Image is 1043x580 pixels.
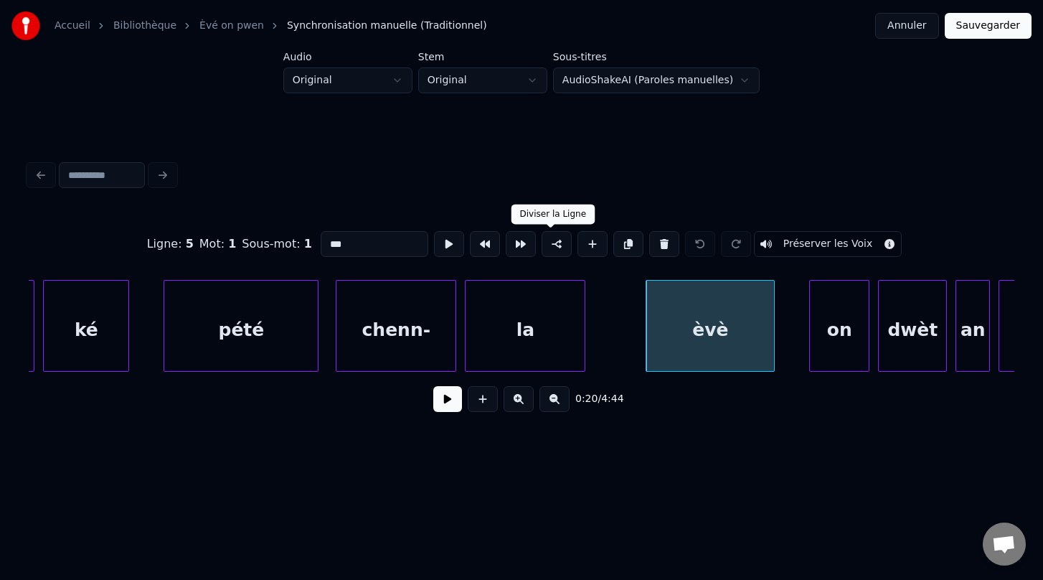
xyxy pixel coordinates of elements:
[575,392,598,406] span: 0:20
[228,237,236,251] span: 1
[147,235,194,253] div: Ligne :
[199,19,264,33] a: Èvé on pwen
[520,209,587,220] div: Diviser la Ligne
[553,52,760,62] label: Sous-titres
[55,19,90,33] a: Accueil
[287,19,487,33] span: Synchronisation manuelle (Traditionnel)
[945,13,1032,39] button: Sauvegarder
[983,523,1026,566] a: Ouvrir le chat
[199,235,237,253] div: Mot :
[113,19,176,33] a: Bibliothèque
[875,13,938,39] button: Annuler
[304,237,312,251] span: 1
[601,392,623,406] span: 4:44
[575,392,610,406] div: /
[55,19,487,33] nav: breadcrumb
[186,237,194,251] span: 5
[754,231,902,257] button: Toggle
[418,52,547,62] label: Stem
[242,235,311,253] div: Sous-mot :
[283,52,412,62] label: Audio
[11,11,40,40] img: youka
